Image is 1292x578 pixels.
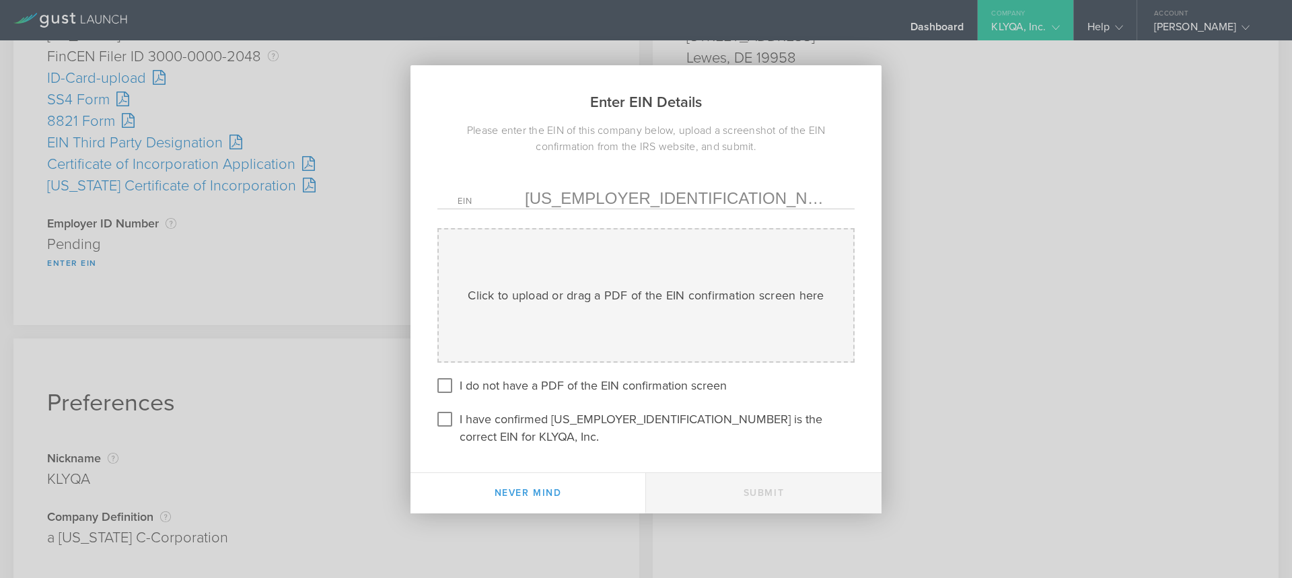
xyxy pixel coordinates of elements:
[525,188,834,209] input: Required
[460,375,727,394] label: I do not have a PDF of the EIN confirmation screen
[410,65,882,122] h2: Enter EIN Details
[1225,513,1292,578] iframe: Chat Widget
[410,122,882,155] div: Please enter the EIN of this company below, upload a screenshot of the EIN confirmation from the ...
[646,473,882,513] button: Submit
[410,473,646,513] button: Never mind
[460,408,851,445] label: I have confirmed [US_EMPLOYER_IDENTIFICATION_NUMBER] is the correct EIN for KLYQA, Inc.
[468,287,824,304] div: Click to upload or drag a PDF of the EIN confirmation screen here
[458,197,525,209] label: EIN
